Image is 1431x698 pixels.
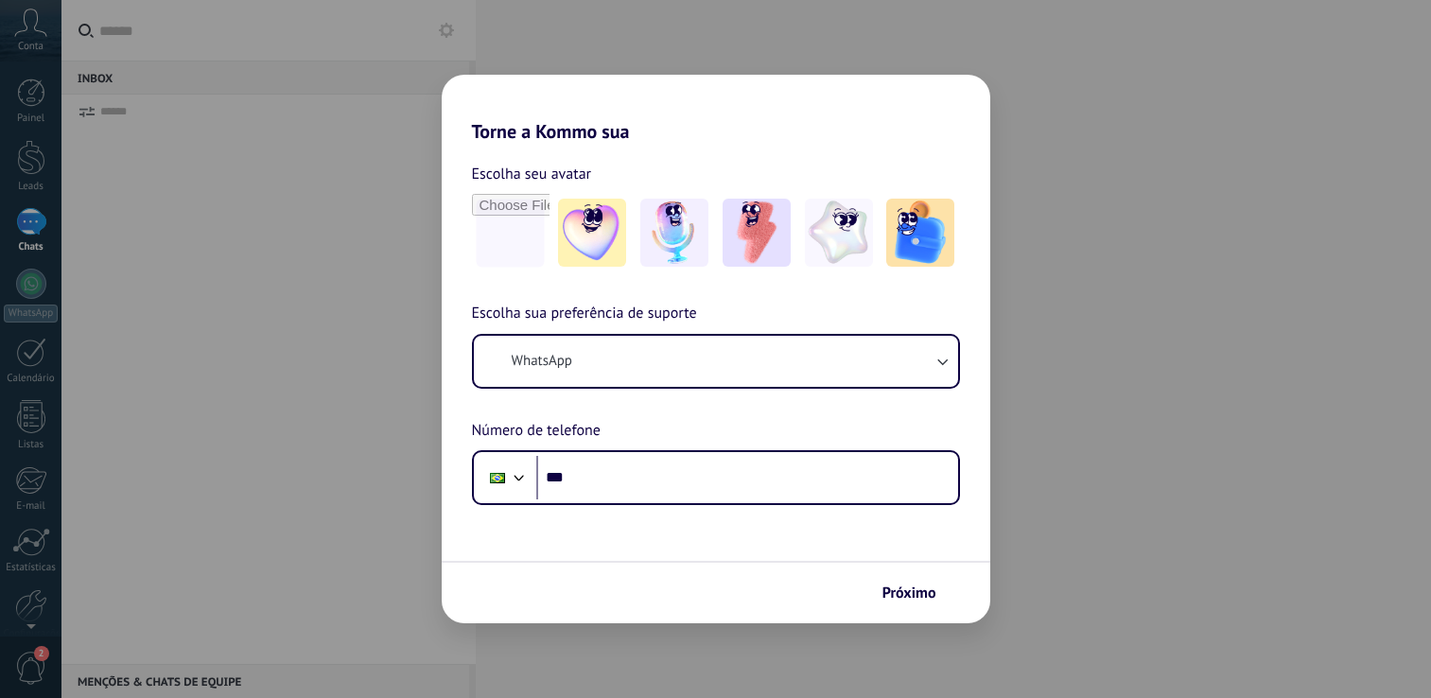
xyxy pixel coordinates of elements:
span: Escolha seu avatar [472,162,592,186]
img: -3.jpeg [723,199,791,267]
img: -5.jpeg [886,199,954,267]
div: Brazil: + 55 [480,458,515,497]
img: -1.jpeg [558,199,626,267]
img: -4.jpeg [805,199,873,267]
img: -2.jpeg [640,199,708,267]
span: Próximo [882,586,936,600]
button: Próximo [874,577,962,609]
span: WhatsApp [512,352,572,371]
h2: Torne a Kommo sua [442,75,990,143]
span: Número de telefone [472,419,601,444]
button: WhatsApp [474,336,958,387]
span: Escolha sua preferência de suporte [472,302,697,326]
